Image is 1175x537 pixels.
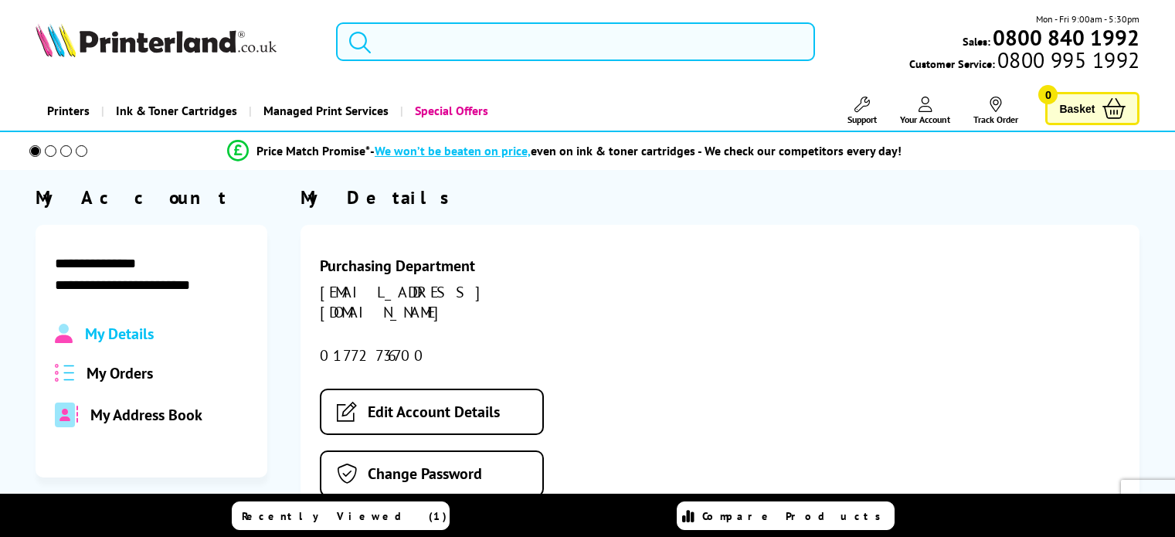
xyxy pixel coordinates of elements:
[320,450,544,497] a: Change Password
[677,501,895,530] a: Compare Products
[36,91,101,131] a: Printers
[242,509,447,523] span: Recently Viewed (1)
[990,30,1139,45] a: 0800 840 1992
[55,403,78,427] img: address-book-duotone-solid.svg
[36,185,267,209] div: My Account
[301,185,1140,209] div: My Details
[320,389,544,435] a: Edit Account Details
[320,345,584,365] div: 01772 736700
[909,53,1139,71] span: Customer Service:
[8,138,1121,165] li: modal_Promise
[900,97,950,125] a: Your Account
[995,53,1139,67] span: 0800 995 1992
[55,324,73,344] img: Profile.svg
[900,114,950,125] span: Your Account
[90,405,202,425] span: My Address Book
[116,91,237,131] span: Ink & Toner Cartridges
[101,91,249,131] a: Ink & Toner Cartridges
[963,34,990,49] span: Sales:
[375,143,531,158] span: We won’t be beaten on price,
[256,143,370,158] span: Price Match Promise*
[400,91,500,131] a: Special Offers
[847,97,877,125] a: Support
[36,23,317,60] a: Printerland Logo
[370,143,902,158] div: - even on ink & toner cartridges - We check our competitors every day!
[702,509,889,523] span: Compare Products
[973,97,1018,125] a: Track Order
[1038,85,1058,104] span: 0
[320,256,584,276] div: Purchasing Department
[1045,92,1139,125] a: Basket 0
[320,282,584,322] div: [EMAIL_ADDRESS][DOMAIN_NAME]
[87,363,153,383] span: My Orders
[249,91,400,131] a: Managed Print Services
[85,324,154,344] span: My Details
[1036,12,1139,26] span: Mon - Fri 9:00am - 5:30pm
[1059,98,1095,119] span: Basket
[993,23,1139,52] b: 0800 840 1992
[232,501,450,530] a: Recently Viewed (1)
[36,23,277,57] img: Printerland Logo
[847,114,877,125] span: Support
[55,364,75,382] img: all-order.svg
